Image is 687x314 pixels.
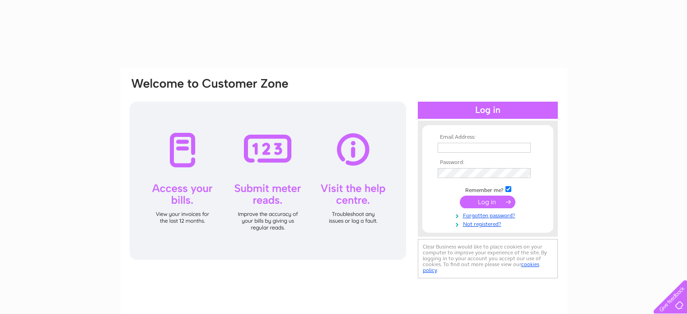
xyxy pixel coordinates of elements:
a: Forgotten password? [438,211,540,219]
th: Email Address: [435,134,540,141]
td: Remember me? [435,185,540,194]
a: cookies policy [423,261,539,273]
a: Not registered? [438,219,540,228]
div: Clear Business would like to place cookies on your computer to improve your experience of the sit... [418,239,558,278]
input: Submit [460,196,515,208]
th: Password: [435,159,540,166]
